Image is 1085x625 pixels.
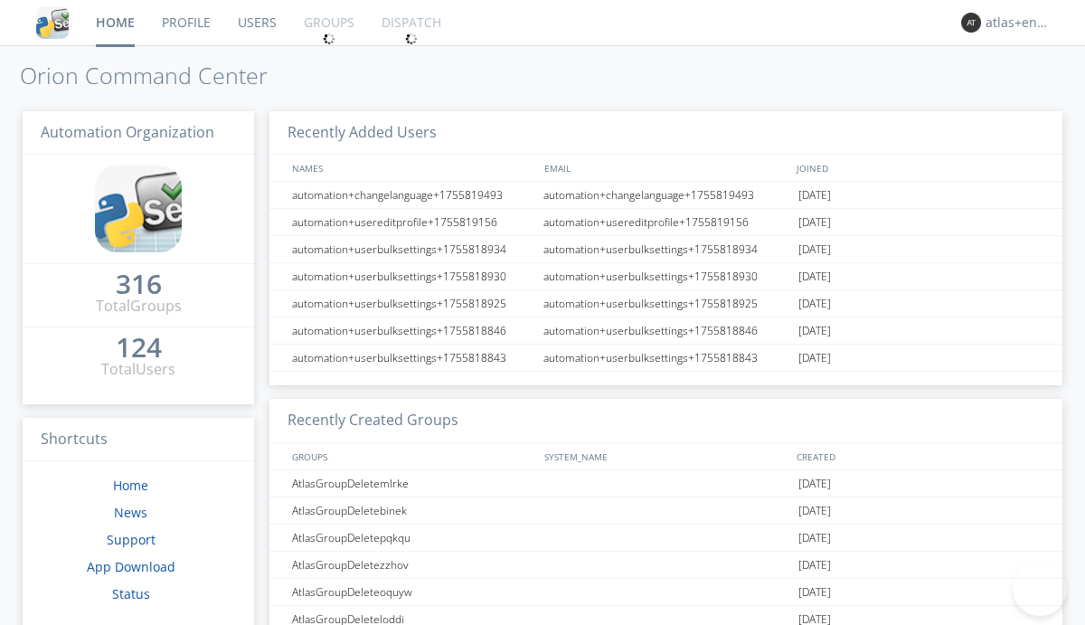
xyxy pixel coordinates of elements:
[539,345,794,371] div: automation+userbulksettings+1755818843
[113,477,148,494] a: Home
[112,585,150,602] a: Status
[798,525,831,552] span: [DATE]
[269,399,1062,443] h3: Recently Created Groups
[539,317,794,344] div: automation+userbulksettings+1755818846
[798,497,831,525] span: [DATE]
[288,470,538,497] div: AtlasGroupDeletemlrke
[288,236,538,262] div: automation+userbulksettings+1755818934
[116,275,162,296] a: 316
[269,209,1062,236] a: automation+usereditprofile+1755819156automation+usereditprofile+1755819156[DATE]
[269,263,1062,290] a: automation+userbulksettings+1755818930automation+userbulksettings+1755818930[DATE]
[269,345,1062,372] a: automation+userbulksettings+1755818843automation+userbulksettings+1755818843[DATE]
[101,359,175,380] div: Total Users
[36,6,69,39] img: cddb5a64eb264b2086981ab96f4c1ba7
[288,345,538,371] div: automation+userbulksettings+1755818843
[539,209,794,235] div: automation+usereditprofile+1755819156
[269,579,1062,606] a: AtlasGroupDeleteoquyw[DATE]
[107,531,156,548] a: Support
[539,263,794,289] div: automation+userbulksettings+1755818930
[288,155,535,181] div: NAMES
[87,558,175,575] a: App Download
[41,122,214,142] span: Automation Organization
[798,552,831,579] span: [DATE]
[798,290,831,317] span: [DATE]
[540,155,792,181] div: EMAIL
[288,497,538,524] div: AtlasGroupDeletebinek
[986,14,1053,32] div: atlas+english0002
[961,13,981,33] img: 373638.png
[539,182,794,208] div: automation+changelanguage+1755819493
[288,443,535,469] div: GROUPS
[96,296,182,317] div: Total Groups
[269,525,1062,552] a: AtlasGroupDeletepqkqu[DATE]
[539,290,794,317] div: automation+userbulksettings+1755818925
[288,552,538,578] div: AtlasGroupDeletezzhov
[114,504,147,521] a: News
[288,579,538,605] div: AtlasGroupDeleteoquyw
[288,263,538,289] div: automation+userbulksettings+1755818930
[540,443,792,469] div: SYSTEM_NAME
[798,345,831,372] span: [DATE]
[269,236,1062,263] a: automation+userbulksettings+1755818934automation+userbulksettings+1755818934[DATE]
[792,155,1045,181] div: JOINED
[269,552,1062,579] a: AtlasGroupDeletezzhov[DATE]
[288,209,538,235] div: automation+usereditprofile+1755819156
[269,182,1062,209] a: automation+changelanguage+1755819493automation+changelanguage+1755819493[DATE]
[539,236,794,262] div: automation+userbulksettings+1755818934
[288,317,538,344] div: automation+userbulksettings+1755818846
[269,111,1062,156] h3: Recently Added Users
[798,317,831,345] span: [DATE]
[116,338,162,359] a: 124
[116,338,162,356] div: 124
[798,182,831,209] span: [DATE]
[798,236,831,263] span: [DATE]
[288,182,538,208] div: automation+changelanguage+1755819493
[323,33,335,45] img: spin.svg
[798,263,831,290] span: [DATE]
[405,33,418,45] img: spin.svg
[269,497,1062,525] a: AtlasGroupDeletebinek[DATE]
[1013,562,1067,616] iframe: Toggle Customer Support
[269,317,1062,345] a: automation+userbulksettings+1755818846automation+userbulksettings+1755818846[DATE]
[116,275,162,293] div: 316
[798,470,831,497] span: [DATE]
[792,443,1045,469] div: CREATED
[23,418,254,462] h3: Shortcuts
[288,290,538,317] div: automation+userbulksettings+1755818925
[798,209,831,236] span: [DATE]
[269,470,1062,497] a: AtlasGroupDeletemlrke[DATE]
[798,579,831,606] span: [DATE]
[269,290,1062,317] a: automation+userbulksettings+1755818925automation+userbulksettings+1755818925[DATE]
[288,525,538,551] div: AtlasGroupDeletepqkqu
[95,166,182,252] img: cddb5a64eb264b2086981ab96f4c1ba7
